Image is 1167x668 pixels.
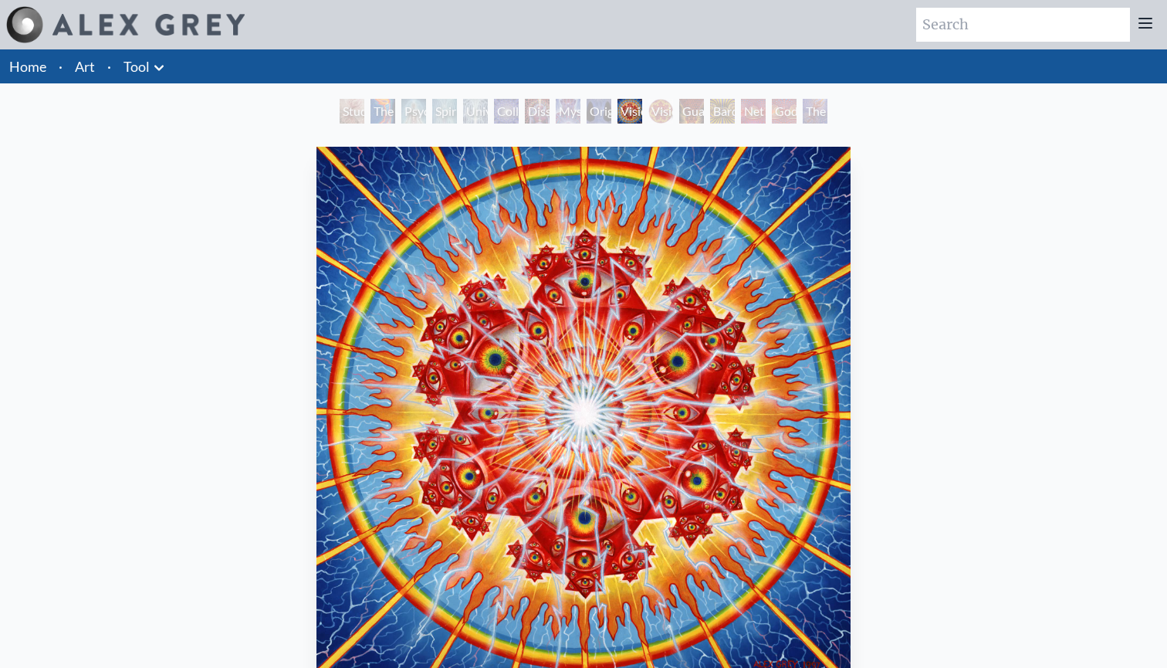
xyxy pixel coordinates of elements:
div: Vision Crystal Tondo [648,99,673,124]
div: Spiritual Energy System [432,99,457,124]
div: The Torch [370,99,395,124]
a: Home [9,58,46,75]
div: Dissectional Art for Tool's Lateralus CD [525,99,550,124]
div: Universal Mind Lattice [463,99,488,124]
li: · [52,49,69,83]
div: Psychic Energy System [401,99,426,124]
div: Vision Crystal [617,99,642,124]
div: Study for the Great Turn [340,99,364,124]
div: The Great Turn [803,99,827,124]
div: Godself [772,99,797,124]
div: Guardian of Infinite Vision [679,99,704,124]
div: Mystic Eye [556,99,580,124]
div: Collective Vision [494,99,519,124]
a: Art [75,56,95,77]
div: Original Face [587,99,611,124]
a: Tool [123,56,150,77]
div: Bardo Being [710,99,735,124]
li: · [101,49,117,83]
div: Net of Being [741,99,766,124]
input: Search [916,8,1130,42]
